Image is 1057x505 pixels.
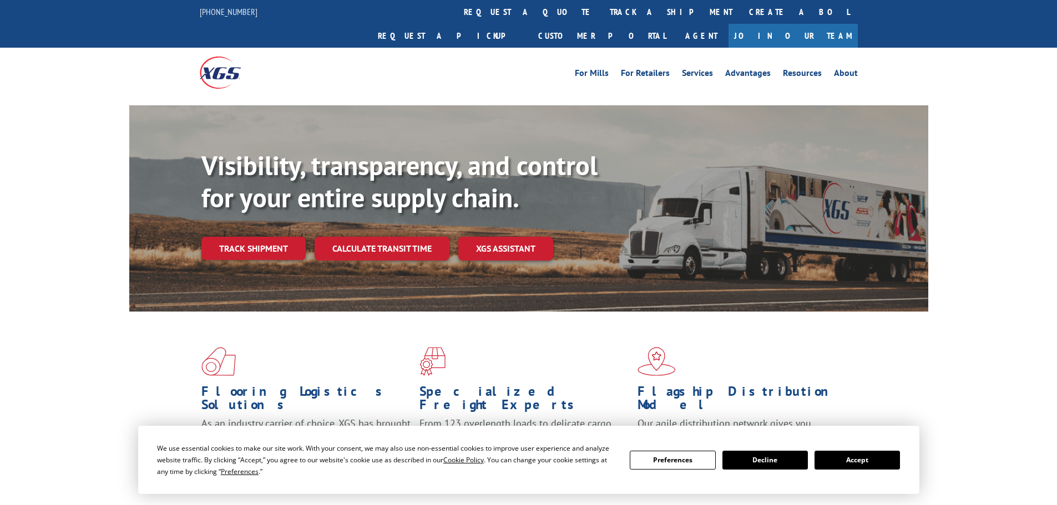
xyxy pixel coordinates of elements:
[221,467,259,476] span: Preferences
[370,24,530,48] a: Request a pickup
[419,417,629,466] p: From 123 overlength loads to delicate cargo, our experienced staff knows the best way to move you...
[682,69,713,81] a: Services
[783,69,822,81] a: Resources
[138,426,919,494] div: Cookie Consent Prompt
[419,347,446,376] img: xgs-icon-focused-on-flooring-red
[638,347,676,376] img: xgs-icon-flagship-distribution-model-red
[419,385,629,417] h1: Specialized Freight Experts
[722,451,808,470] button: Decline
[157,442,616,477] div: We use essential cookies to make our site work. With your consent, we may also use non-essential ...
[201,417,411,456] span: As an industry carrier of choice, XGS has brought innovation and dedication to flooring logistics...
[638,385,847,417] h1: Flagship Distribution Model
[201,148,598,215] b: Visibility, transparency, and control for your entire supply chain.
[674,24,729,48] a: Agent
[315,237,449,261] a: Calculate transit time
[815,451,900,470] button: Accept
[530,24,674,48] a: Customer Portal
[621,69,670,81] a: For Retailers
[638,417,842,443] span: Our agile distribution network gives you nationwide inventory management on demand.
[834,69,858,81] a: About
[200,6,257,17] a: [PHONE_NUMBER]
[458,237,553,261] a: XGS ASSISTANT
[201,347,236,376] img: xgs-icon-total-supply-chain-intelligence-red
[630,451,715,470] button: Preferences
[725,69,771,81] a: Advantages
[575,69,609,81] a: For Mills
[201,237,306,260] a: Track shipment
[201,385,411,417] h1: Flooring Logistics Solutions
[443,455,484,465] span: Cookie Policy
[729,24,858,48] a: Join Our Team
